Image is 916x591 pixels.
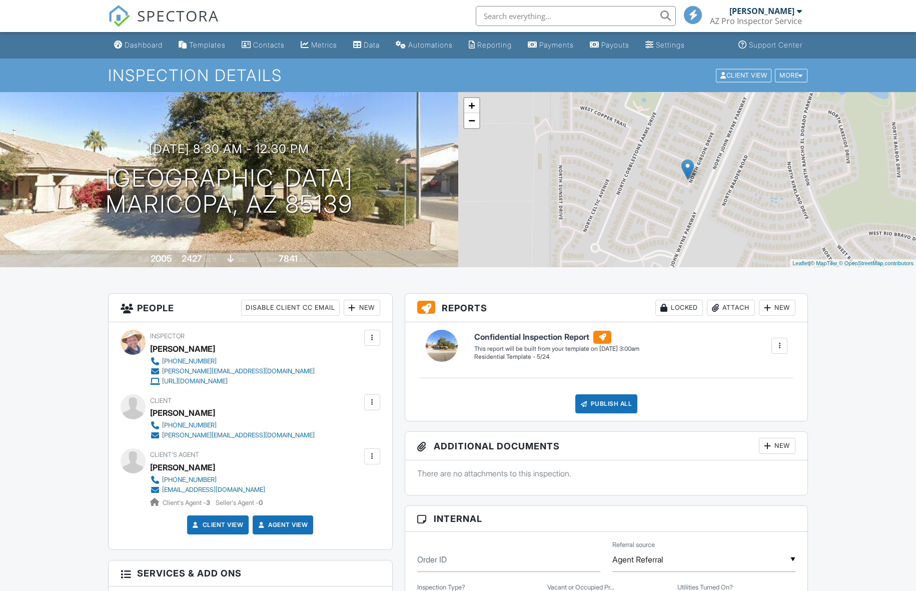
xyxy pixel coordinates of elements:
span: sq. ft. [204,256,218,263]
a: Agent View [256,520,308,530]
div: [PHONE_NUMBER] [162,421,217,429]
span: sq.ft. [299,256,312,263]
div: More [775,69,807,82]
a: Data [349,36,384,55]
h1: Inspection Details [108,67,808,84]
a: Settings [641,36,689,55]
a: Dashboard [110,36,167,55]
div: Publish All [575,394,638,413]
div: Reporting [477,41,512,49]
div: 2427 [182,253,202,264]
a: [PERSON_NAME] [150,460,215,475]
div: [URL][DOMAIN_NAME] [162,377,228,385]
a: Payments [524,36,578,55]
a: Payouts [586,36,633,55]
div: AZ Pro Inspector Service [710,16,802,26]
div: Settings [656,41,685,49]
span: Seller's Agent - [216,499,263,506]
div: Attach [707,300,755,316]
h3: People [109,294,392,322]
img: The Best Home Inspection Software - Spectora [108,5,130,27]
a: © OpenStreetMap contributors [839,260,913,266]
div: Automations [408,41,453,49]
div: Support Center [749,41,802,49]
a: [EMAIL_ADDRESS][DOMAIN_NAME] [150,485,265,495]
strong: 3 [206,499,210,506]
span: Lot Size [256,256,277,263]
label: Referral source [612,540,655,549]
span: Inspector [150,332,185,340]
a: Client View [191,520,244,530]
a: [PERSON_NAME][EMAIL_ADDRESS][DOMAIN_NAME] [150,430,315,440]
div: Data [364,41,380,49]
div: 7841 [279,253,298,264]
h3: [DATE] 8:30 am - 12:30 pm [149,142,309,156]
div: New [759,438,795,454]
a: Automations (Basic) [392,36,457,55]
a: [PERSON_NAME][EMAIL_ADDRESS][DOMAIN_NAME] [150,366,315,376]
a: Templates [175,36,230,55]
a: Client View [715,71,774,79]
input: Search everything... [476,6,676,26]
a: Reporting [465,36,516,55]
label: Order ID [417,554,447,565]
div: Disable Client CC Email [241,300,340,316]
span: slab [236,256,247,263]
div: [PERSON_NAME] [729,6,794,16]
div: Metrics [311,41,337,49]
h6: Confidential Inspection Report [474,331,639,344]
span: Client [150,397,172,404]
div: 2005 [151,253,172,264]
h3: Services & Add ons [109,560,392,586]
a: Leaflet [792,260,809,266]
a: [PHONE_NUMBER] [150,475,265,485]
a: [PHONE_NUMBER] [150,356,315,366]
div: [PERSON_NAME] [150,341,215,356]
a: [PHONE_NUMBER] [150,420,315,430]
span: SPECTORA [137,5,219,26]
div: Contacts [253,41,285,49]
div: New [344,300,380,316]
strong: 0 [259,499,263,506]
a: Support Center [734,36,806,55]
div: [PHONE_NUMBER] [162,476,217,484]
div: [PHONE_NUMBER] [162,357,217,365]
div: Client View [716,69,771,82]
a: Contacts [238,36,289,55]
div: Payouts [601,41,629,49]
div: | [790,259,916,268]
a: SPECTORA [108,14,219,35]
div: New [759,300,795,316]
div: Residential Template - 5/24 [474,353,639,361]
div: [PERSON_NAME][EMAIL_ADDRESS][DOMAIN_NAME] [162,367,315,375]
a: Zoom out [464,113,479,128]
div: Templates [189,41,226,49]
h1: [GEOGRAPHIC_DATA] Maricopa, AZ 85139 [105,165,353,218]
h3: Additional Documents [405,432,808,460]
div: [PERSON_NAME][EMAIL_ADDRESS][DOMAIN_NAME] [162,431,315,439]
a: [URL][DOMAIN_NAME] [150,376,315,386]
div: This report will be built from your template on [DATE] 3:00am [474,345,639,353]
h3: Reports [405,294,808,322]
div: [EMAIL_ADDRESS][DOMAIN_NAME] [162,486,265,494]
a: Metrics [297,36,341,55]
div: Locked [655,300,703,316]
a: © MapTiler [810,260,837,266]
a: Zoom in [464,98,479,113]
div: Dashboard [125,41,163,49]
div: Payments [539,41,574,49]
span: Client's Agent - [163,499,212,506]
span: Built [138,256,149,263]
p: There are no attachments to this inspection. [417,468,796,479]
span: Client's Agent [150,451,199,458]
div: [PERSON_NAME] [150,405,215,420]
h3: Internal [405,506,808,532]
